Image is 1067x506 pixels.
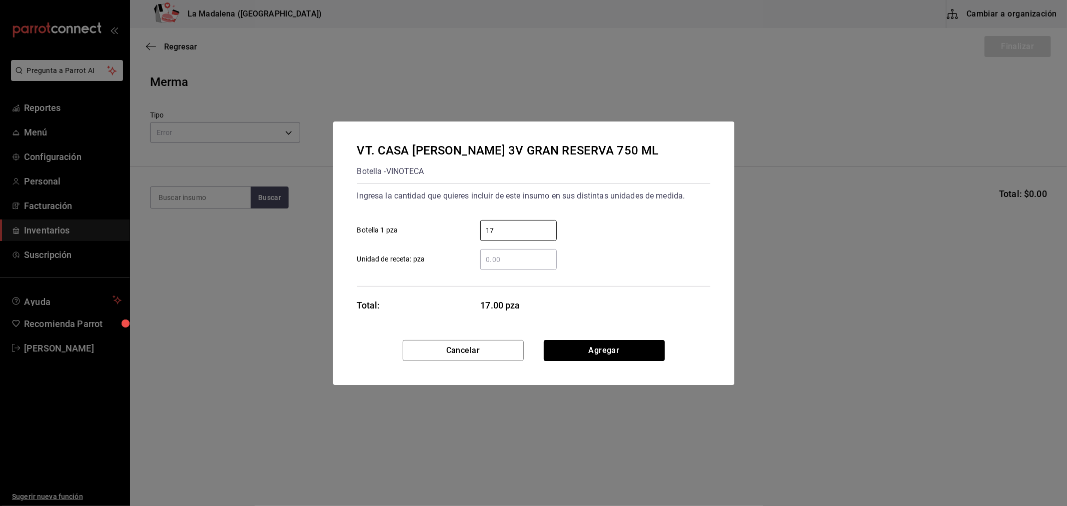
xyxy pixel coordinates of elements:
span: Botella 1 pza [357,225,398,235]
input: Unidad de receta: pza [480,253,557,265]
div: Ingresa la cantidad que quieres incluir de este insumo en sus distintas unidades de medida. [357,188,710,204]
span: Unidad de receta: pza [357,254,425,264]
button: Cancelar [403,340,524,361]
input: Botella 1 pza [480,224,557,236]
button: Agregar [544,340,665,361]
div: Botella - VINOTECA [357,163,659,179]
span: 17.00 pza [481,298,557,312]
div: VT. CASA [PERSON_NAME] 3V GRAN RESERVA 750 ML [357,141,659,159]
div: Total: [357,298,380,312]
